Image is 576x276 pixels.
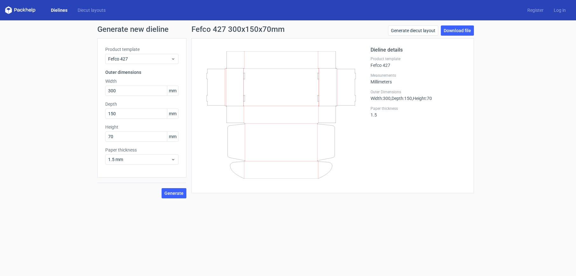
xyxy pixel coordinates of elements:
[105,69,178,75] h3: Outer dimensions
[167,86,178,96] span: mm
[371,106,466,111] label: Paper thickness
[105,101,178,107] label: Depth
[105,124,178,130] label: Height
[371,46,466,54] h2: Dieline details
[167,132,178,141] span: mm
[97,25,479,33] h1: Generate new dieline
[549,7,571,13] a: Log in
[108,156,171,163] span: 1.5 mm
[73,7,111,13] a: Diecut layouts
[371,89,466,95] label: Outer Dimensions
[105,46,178,53] label: Product template
[371,56,466,61] label: Product template
[162,188,186,198] button: Generate
[105,78,178,84] label: Width
[167,109,178,118] span: mm
[371,106,466,117] div: 1.5
[391,96,412,101] span: , Depth : 150
[412,96,432,101] span: , Height : 70
[371,73,466,78] label: Measurements
[108,56,171,62] span: Fefco 427
[191,25,285,33] h1: Fefco 427 300x150x70mm
[371,96,391,101] span: Width : 300
[371,73,466,84] div: Millimeters
[164,191,184,195] span: Generate
[441,25,474,36] a: Download file
[105,147,178,153] label: Paper thickness
[522,7,549,13] a: Register
[371,56,466,68] div: Fefco 427
[388,25,438,36] a: Generate diecut layout
[46,7,73,13] a: Dielines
